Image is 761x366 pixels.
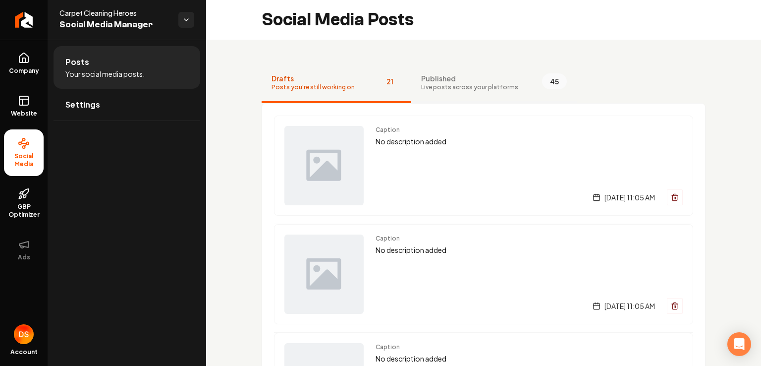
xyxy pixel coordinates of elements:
[376,353,683,365] p: No description added
[262,63,411,103] button: DraftsPosts you're still working on21
[604,192,655,202] span: [DATE] 11:05 AM
[14,324,34,344] img: Daniel Silva
[4,152,44,168] span: Social Media
[272,73,355,83] span: Drafts
[65,99,100,111] span: Settings
[376,126,683,134] span: Caption
[274,224,693,324] a: Post previewCaptionNo description added[DATE] 11:05 AM
[4,87,44,125] a: Website
[4,44,44,83] a: Company
[379,73,401,89] span: 21
[376,136,683,147] p: No description added
[65,69,145,79] span: Your social media posts.
[284,126,364,205] img: Post preview
[376,343,683,351] span: Caption
[727,332,751,356] div: Open Intercom Messenger
[15,12,33,28] img: Rebolt Logo
[14,253,34,261] span: Ads
[4,203,44,219] span: GBP Optimizer
[5,67,43,75] span: Company
[421,83,518,91] span: Live posts across your platforms
[59,8,170,18] span: Carpet Cleaning Heroes
[376,235,683,243] span: Caption
[14,324,34,344] button: Open user button
[54,89,200,121] a: Settings
[411,63,577,103] button: PublishedLive posts across your platforms45
[604,301,655,311] span: [DATE] 11:05 AM
[274,116,693,216] a: Post previewCaptionNo description added[DATE] 11:05 AM
[59,18,170,32] span: Social Media Manager
[542,73,567,89] span: 45
[421,73,518,83] span: Published
[7,110,41,118] span: Website
[272,83,355,91] span: Posts you're still working on
[376,244,683,256] p: No description added
[262,10,414,30] h2: Social Media Posts
[10,348,38,356] span: Account
[4,180,44,227] a: GBP Optimizer
[262,63,706,103] nav: Tabs
[284,235,364,314] img: Post preview
[4,231,44,269] button: Ads
[65,56,89,68] span: Posts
